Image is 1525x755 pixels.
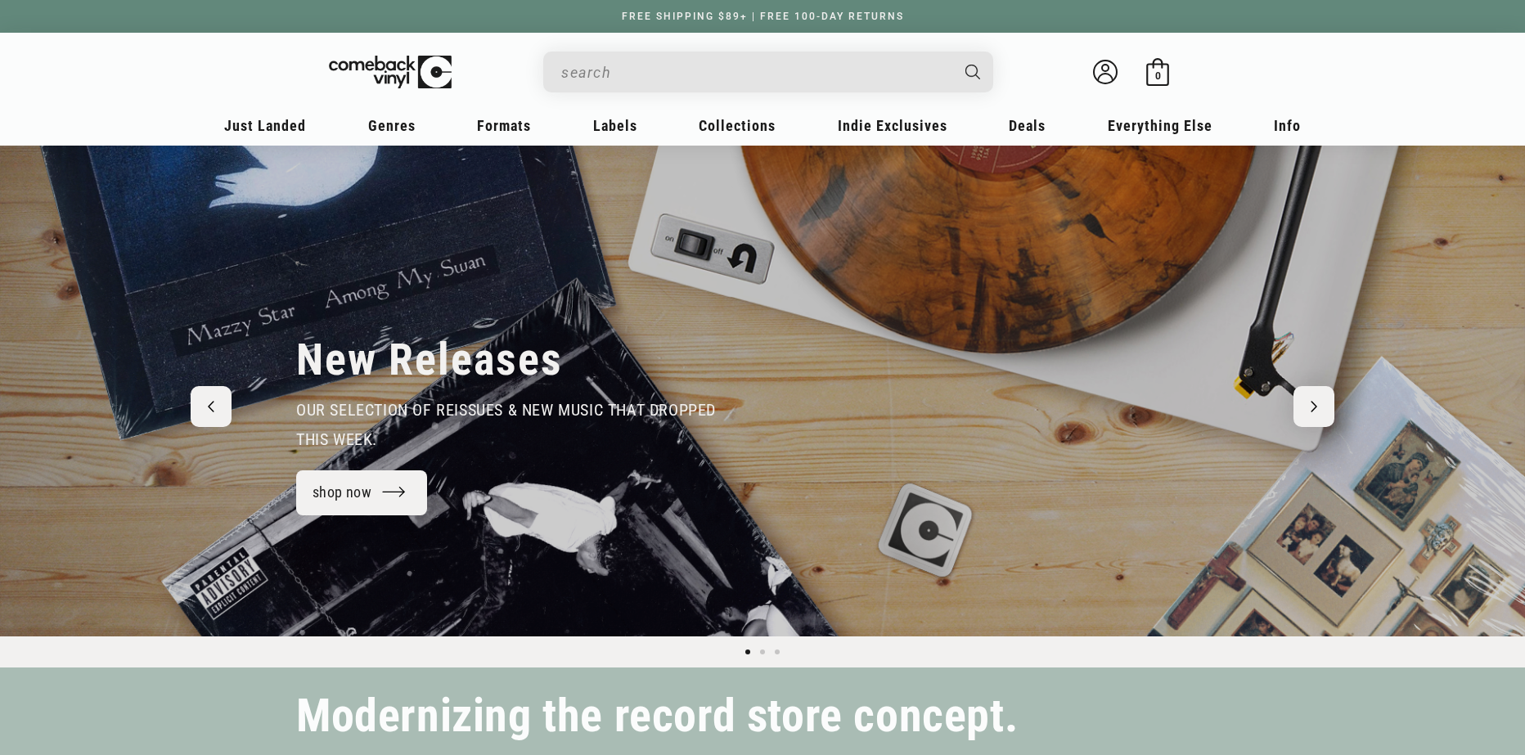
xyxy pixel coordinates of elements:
h2: New Releases [296,333,563,387]
a: shop now [296,470,427,515]
span: our selection of reissues & new music that dropped this week. [296,400,716,449]
h2: Modernizing the record store concept. [296,697,1018,735]
button: Load slide 2 of 3 [755,645,770,659]
span: Just Landed [224,117,306,134]
span: Labels [593,117,637,134]
span: Everything Else [1108,117,1212,134]
button: Search [951,52,996,92]
button: Load slide 3 of 3 [770,645,785,659]
input: search [561,56,949,89]
div: Search [543,52,993,92]
span: Collections [699,117,776,134]
span: Deals [1009,117,1046,134]
span: Info [1274,117,1301,134]
a: FREE SHIPPING $89+ | FREE 100-DAY RETURNS [605,11,920,22]
button: Load slide 1 of 3 [740,645,755,659]
span: 0 [1155,70,1161,82]
span: Indie Exclusives [838,117,947,134]
span: Genres [368,117,416,134]
span: Formats [477,117,531,134]
button: Previous slide [191,386,232,427]
button: Next slide [1293,386,1334,427]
